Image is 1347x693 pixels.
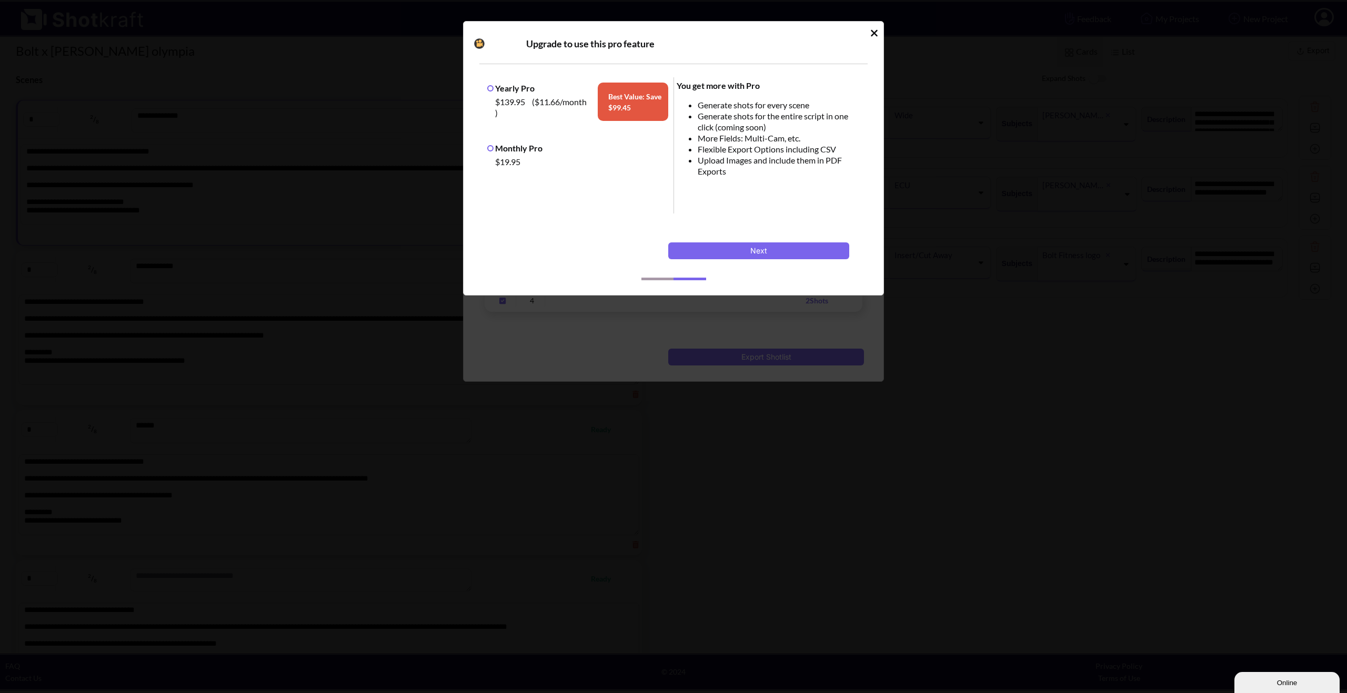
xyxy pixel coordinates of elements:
li: Generate shots for every scene [698,99,863,110]
div: $19.95 [492,154,668,170]
label: Yearly Pro [487,83,535,93]
li: Generate shots for the entire script in one click (coming soon) [698,110,863,133]
li: More Fields: Multi-Cam, etc. [698,133,863,144]
li: Flexible Export Options including CSV [698,144,863,155]
iframe: chat widget [1234,670,1342,693]
li: Upload Images and include them in PDF Exports [698,155,863,177]
div: Idle Modal [463,21,884,295]
label: Monthly Pro [487,143,542,153]
span: Best Value: Save $ 99.45 [598,83,668,121]
span: ( $11.66 /month ) [495,97,587,118]
div: $139.95 [492,94,592,121]
img: Camera Icon [471,36,487,52]
button: Next [668,242,849,259]
div: You get more with Pro [677,80,863,91]
div: Upgrade to use this pro feature [526,37,856,50]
